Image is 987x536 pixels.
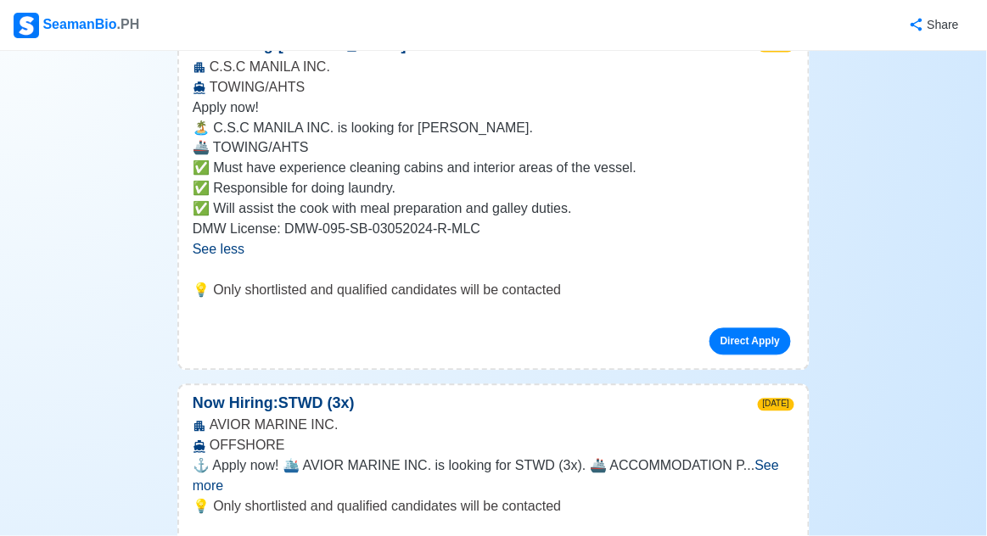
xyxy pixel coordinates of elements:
[14,13,139,38] div: SeamanBio
[193,243,244,257] span: See less
[193,199,794,220] p: ✅ Will assist the cook with meal preparation and galley duties.
[193,98,794,118] p: Apply now!
[193,179,794,199] p: ✅ Responsible for doing laundry.
[179,393,368,416] p: Now Hiring: STWD (3x)
[193,118,794,138] p: 🏝️ C.S.C MANILA INC. is looking for [PERSON_NAME].
[179,57,808,98] div: C.S.C MANILA INC. TOWING/AHTS
[193,159,794,179] p: ✅ Must have experience cleaning cabins and interior areas of the vessel.
[193,459,743,473] span: ⚓ Apply now! 🛳️ AVIOR MARINE INC. is looking for STWD (3x). 🚢 ACCOMMODATION P
[193,220,794,240] p: DMW License: DMW-095-SB-03052024-R-MLC
[179,416,808,456] div: AVIOR MARINE INC. OFFSHORE
[193,281,794,301] p: 💡 Only shortlisted and qualified candidates will be contacted
[892,8,973,42] button: Share
[193,497,794,517] p: 💡 Only shortlisted and qualified candidates will be contacted
[14,13,39,38] img: Logo
[117,17,140,31] span: .PH
[193,138,794,159] p: 🚢 TOWING/AHTS
[758,399,794,411] span: [DATE]
[709,328,791,355] a: Direct Apply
